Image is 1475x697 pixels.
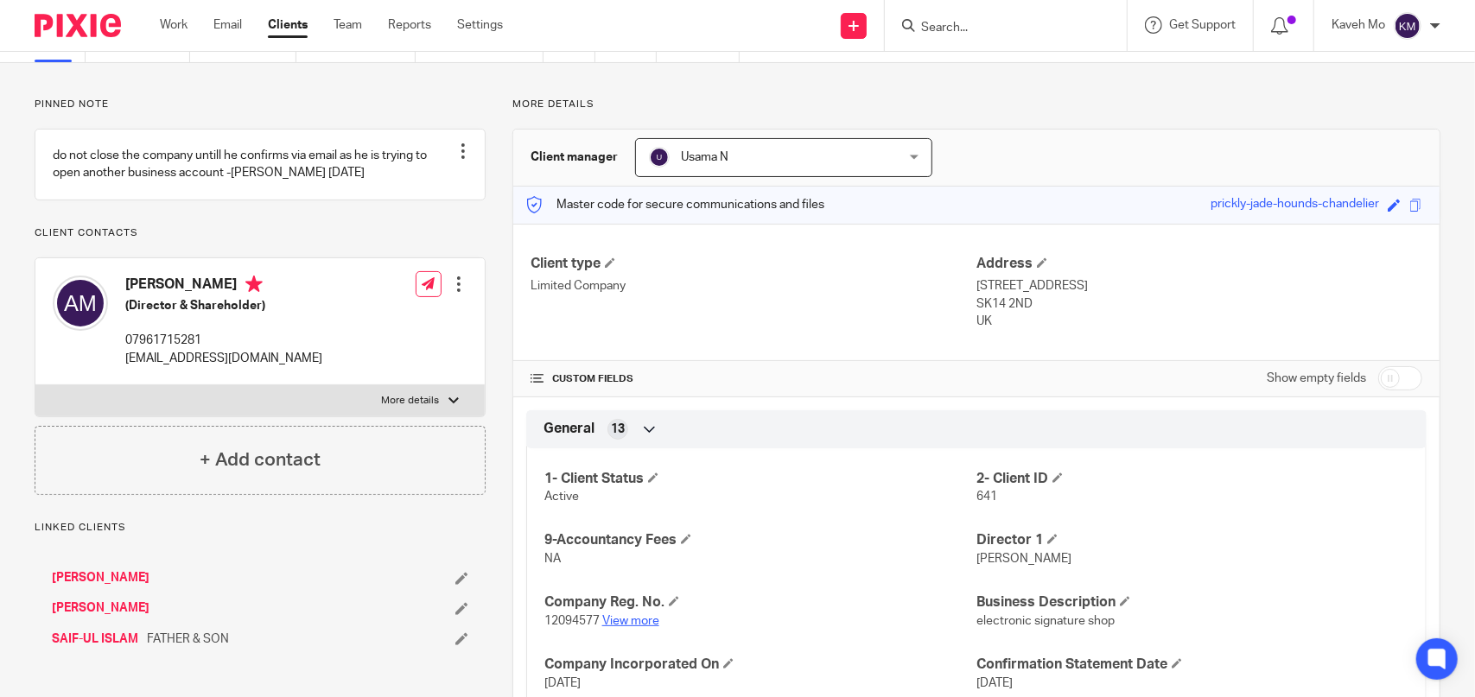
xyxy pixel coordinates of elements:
h4: Company Incorporated On [544,656,976,674]
a: View more [602,615,659,627]
a: [PERSON_NAME] [52,569,149,586]
a: Reports [388,16,431,34]
p: [STREET_ADDRESS] [976,277,1422,295]
span: FATHER & SON [147,630,229,648]
a: Email [213,16,242,34]
span: Usama N [681,151,728,163]
a: Team [334,16,362,34]
h4: Business Description [976,593,1408,611]
span: NA [544,553,561,565]
label: Show empty fields [1267,370,1366,387]
p: SK14 2ND [976,295,1422,313]
a: [PERSON_NAME] [52,599,149,617]
i: Primary [245,276,263,293]
img: svg%3E [649,147,670,168]
span: [PERSON_NAME] [976,553,1071,565]
p: Kaveh Mo [1332,16,1385,34]
p: Master code for secure communications and files [526,196,824,213]
p: Limited Company [531,277,976,295]
span: 641 [976,491,997,503]
span: electronic signature shop [976,615,1115,627]
span: [DATE] [544,677,581,689]
span: 13 [611,421,625,438]
a: Work [160,16,188,34]
div: prickly-jade-hounds-chandelier [1211,195,1379,215]
p: More details [512,98,1440,111]
p: Client contacts [35,226,486,240]
a: Settings [457,16,503,34]
h4: CUSTOM FIELDS [531,372,976,386]
h4: Address [976,255,1422,273]
h4: Client type [531,255,976,273]
h4: 1- Client Status [544,470,976,488]
h5: (Director & Shareholder) [125,297,322,314]
p: Pinned note [35,98,486,111]
p: More details [382,394,440,408]
h4: Confirmation Statement Date [976,656,1408,674]
h4: 9-Accountancy Fees [544,531,976,549]
img: svg%3E [1394,12,1421,40]
span: Active [544,491,579,503]
h4: [PERSON_NAME] [125,276,322,297]
h4: Director 1 [976,531,1408,549]
span: Get Support [1169,19,1236,31]
span: 12094577 [544,615,600,627]
a: SAIF-UL ISLAM [52,630,138,648]
h4: + Add contact [200,447,321,473]
img: Pixie [35,14,121,37]
a: Clients [268,16,308,34]
img: svg%3E [53,276,108,331]
input: Search [919,21,1075,36]
p: UK [976,313,1422,330]
p: 07961715281 [125,332,322,349]
h4: Company Reg. No. [544,593,976,611]
span: General [544,420,594,438]
h4: 2- Client ID [976,470,1408,488]
p: Linked clients [35,521,486,535]
h3: Client manager [531,149,618,166]
span: [DATE] [976,677,1013,689]
p: [EMAIL_ADDRESS][DOMAIN_NAME] [125,350,322,367]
